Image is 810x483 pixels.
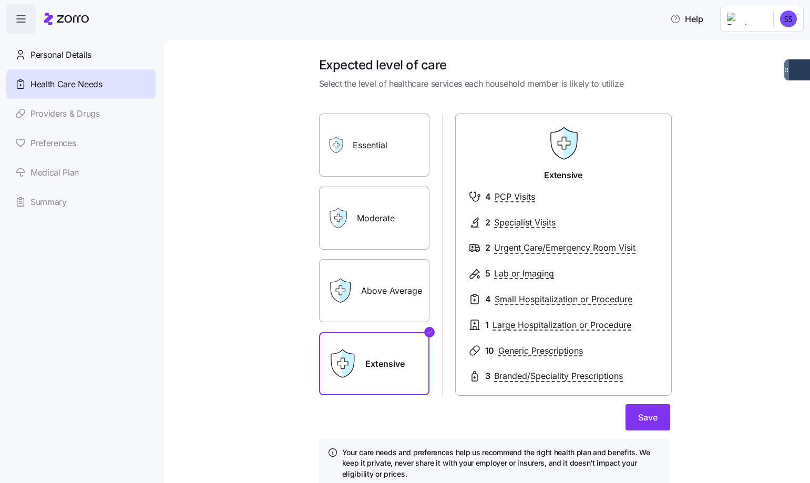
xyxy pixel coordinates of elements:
[727,13,765,25] img: Employer logo
[30,78,102,91] span: Health Care Needs
[494,216,556,229] span: Specialist Visits
[498,344,583,357] span: Generic Prescriptions
[495,190,535,203] span: PCP Visits
[780,11,797,27] img: 38076feb32477f5810353c5cd14fe8ea
[485,293,491,306] span: 4
[319,259,429,322] label: Above Average
[319,57,670,73] h1: Expected level of care
[494,267,554,280] span: Lab or Imaging
[485,369,490,383] span: 3
[495,293,632,306] span: Small Hospitalization or Procedure
[426,326,433,338] svg: Checkmark
[342,447,662,479] h4: Your care needs and preferences help us recommend the right health plan and benefits. We keep it ...
[670,13,703,25] span: Help
[494,241,635,254] span: Urgent Care/Emergency Room Visit
[485,267,490,280] span: 5
[319,187,429,250] label: Moderate
[30,48,91,61] span: Personal Details
[485,216,490,229] span: 2
[638,411,658,424] span: Save
[485,344,494,357] span: 10
[493,318,631,332] span: Large Hospitalization or Procedure
[6,69,156,99] a: Health Care Needs
[319,77,670,90] span: Select the level of healthcare services each household member is likely to utilize
[485,241,490,254] span: 2
[494,369,623,383] span: Branded/Speciality Prescriptions
[544,169,582,182] span: Extensive
[662,8,712,29] button: Help
[485,190,491,203] span: 4
[319,332,429,395] label: Extensive
[626,404,670,430] button: Save
[319,114,429,177] label: Essential
[485,318,489,332] span: 1
[6,40,156,69] a: Personal Details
